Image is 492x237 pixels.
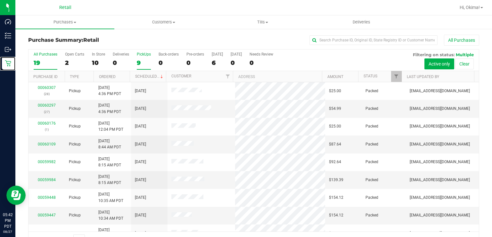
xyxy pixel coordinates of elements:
span: Customers [115,19,213,25]
span: [DATE] [135,159,146,165]
a: Tills [213,15,312,29]
p: 08/27 [3,229,12,234]
span: [EMAIL_ADDRESS][DOMAIN_NAME] [410,88,470,94]
span: Tills [213,19,312,25]
iframe: Resource center [6,186,26,205]
div: Deliveries [113,52,129,57]
span: Deliveries [344,19,379,25]
span: $154.12 [329,195,343,201]
span: $87.64 [329,141,341,147]
span: $154.12 [329,212,343,218]
span: [EMAIL_ADDRESS][DOMAIN_NAME] [410,141,470,147]
span: Pickup [69,141,81,147]
span: [EMAIL_ADDRESS][DOMAIN_NAME] [410,212,470,218]
span: Pickup [69,159,81,165]
inline-svg: Retail [5,60,11,66]
span: [EMAIL_ADDRESS][DOMAIN_NAME] [410,106,470,112]
a: Ordered [99,75,116,79]
a: Amount [327,75,343,79]
span: Multiple [456,52,474,57]
inline-svg: Outbound [5,46,11,53]
span: [DATE] [135,230,146,236]
p: (27) [32,109,61,115]
p: (28) [32,91,61,97]
span: Packed [365,230,378,236]
span: Packed [365,195,378,201]
span: $92.64 [329,159,341,165]
div: 0 [113,59,129,66]
span: [DATE] 8:44 AM PDT [98,138,121,150]
span: [DATE] 8:15 AM PDT [98,156,121,168]
a: 00060109 [38,142,56,146]
div: [DATE] [231,52,242,57]
a: 00059984 [38,178,56,182]
span: [DATE] [135,141,146,147]
inline-svg: Dashboard [5,19,11,25]
a: Customer [171,74,191,78]
span: Packed [365,106,378,112]
a: 00059447 [38,213,56,217]
span: Pickup [69,212,81,218]
a: Status [364,74,377,78]
p: (1) [32,127,61,133]
div: All Purchases [34,52,57,57]
span: Filtering on status: [413,52,455,57]
div: 0 [231,59,242,66]
h3: Purchase Summary: [28,37,178,43]
div: Back-orders [159,52,179,57]
span: Retail [83,37,99,43]
span: Pickup [69,88,81,94]
span: Pickup [69,195,81,201]
div: In Store [92,52,105,57]
div: 9 [137,59,151,66]
span: [EMAIL_ADDRESS][DOMAIN_NAME] [410,159,470,165]
span: [EMAIL_ADDRESS][DOMAIN_NAME] [410,195,470,201]
span: $54.99 [329,106,341,112]
span: [DATE] 10:35 AM PDT [98,191,123,204]
span: [DATE] [135,106,146,112]
span: [DATE] 4:36 PM PDT [98,102,121,115]
a: Filter [391,71,402,82]
inline-svg: Inventory [5,32,11,39]
span: [DATE] [135,88,146,94]
span: [DATE] 12:04 PM PDT [98,120,123,133]
div: 0 [186,59,204,66]
span: [DATE] [135,195,146,201]
div: Open Carts [65,52,84,57]
span: Packed [365,177,378,183]
span: [DATE] [135,123,146,129]
a: Deliveries [312,15,411,29]
a: Customers [114,15,213,29]
span: Retail [59,5,71,10]
a: 00060297 [38,103,56,108]
div: Needs Review [250,52,273,57]
span: [DATE] 8:15 AM PDT [98,174,121,186]
div: 6 [212,59,223,66]
div: Pre-orders [186,52,204,57]
div: 2 [65,59,84,66]
span: Pickup [69,177,81,183]
span: Packed [365,159,378,165]
button: Clear [455,58,474,69]
span: $139.39 [329,177,343,183]
a: 00059448 [38,195,56,200]
div: 0 [159,59,179,66]
span: [DATE] 10:34 AM PDT [98,209,123,222]
span: Packed [365,141,378,147]
div: 10 [92,59,105,66]
span: Pickup [69,106,81,112]
a: 00056957 [38,231,56,235]
div: PickUps [137,52,151,57]
span: [DATE] 4:36 PM PDT [98,85,121,97]
a: Filter [222,71,233,82]
a: 00060176 [38,121,56,126]
span: [EMAIL_ADDRESS][DOMAIN_NAME] [410,123,470,129]
div: [DATE] [212,52,223,57]
span: Packed [365,212,378,218]
a: Purchases [15,15,114,29]
span: [EMAIL_ADDRESS][DOMAIN_NAME] [410,230,470,236]
span: $25.00 [329,88,341,94]
p: 05:42 PM PDT [3,212,12,229]
div: 19 [34,59,57,66]
a: Purchase ID [33,75,58,79]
